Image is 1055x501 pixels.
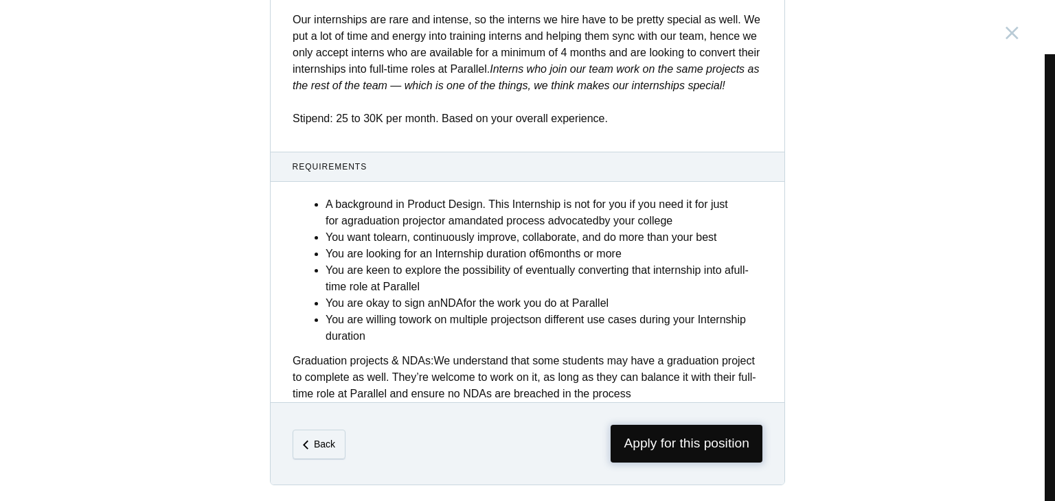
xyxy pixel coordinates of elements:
strong: Graduation projects & NDAs: [293,355,433,366]
div: We understand that some students may have a graduation project to complete as well. They’re welco... [293,353,762,402]
p: Our internships are rare and intense, so the interns we hire have to be pretty special as well. W... [293,12,762,127]
strong: 6 [538,248,545,259]
li: You want to [326,229,762,246]
li: You are okay to sign an for the work you do at Parallel [326,295,762,312]
strong: learn, continuously improve, collaborate, and do more than your best [383,231,717,243]
strong: Stipend [293,113,330,124]
strong: graduation project [348,215,435,226]
strong: months or more [545,248,622,259]
li: You are keen to explore the possibility of eventually converting that internship into a [326,262,762,295]
em: Interns who join our team work on the same projects as the rest of the team — which is one of the... [293,63,759,91]
strong: mandated [455,215,503,226]
li: You are willing to on different use cases during your Internship duration [326,312,762,345]
li: A background in Product Design. This Internship is not for you if you need it for just for a or a... [326,196,762,229]
strong: NDA [440,297,464,309]
strong: work on multiple projects [408,314,529,325]
span: Apply for this position [611,425,762,463]
li: You are looking for an Internship duration of [326,246,762,262]
span: Requirements [293,161,763,173]
strong: process advocated [506,215,598,226]
em: Back [314,439,335,450]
